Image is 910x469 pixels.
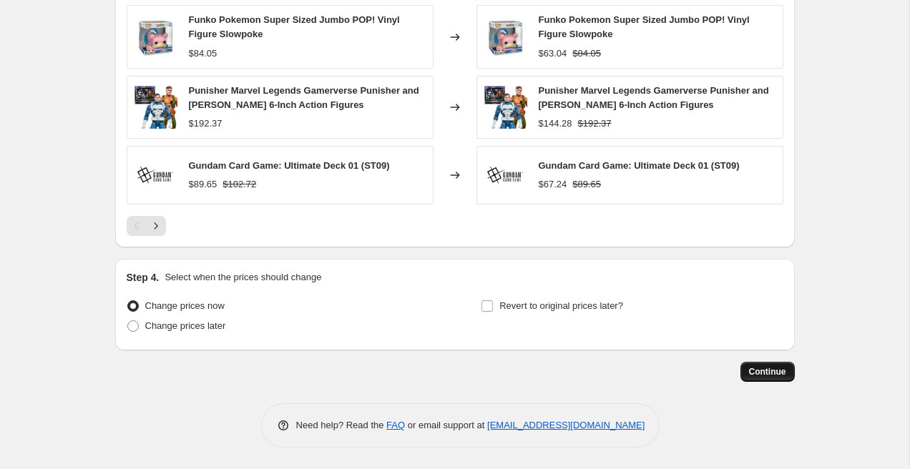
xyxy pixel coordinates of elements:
div: $84.05 [189,46,217,61]
button: Next [146,216,166,236]
span: Need help? Read the [296,420,387,430]
span: Change prices later [145,320,226,331]
span: Revert to original prices later? [499,300,623,311]
img: Product-Image_97c961e8-e497-444c-99d0-3e7278951ab1_80x.jpg [134,154,177,197]
div: $144.28 [539,117,572,131]
div: $67.24 [539,177,567,192]
p: Select when the prices should change [165,270,321,285]
span: Punisher Marvel Legends Gamerverse Punisher and [PERSON_NAME] 6-Inch Action Figures [539,85,769,110]
nav: Pagination [127,216,166,236]
span: Punisher Marvel Legends Gamerverse Punisher and [PERSON_NAME] 6-Inch Action Figures [189,85,419,110]
img: Product-Image_8181aa6a-3817-483a-a0f6-671f908c7506_80x.jpg [134,86,177,129]
img: Product-Image_8181aa6a-3817-483a-a0f6-671f908c7506_80x.jpg [484,86,527,129]
div: $89.65 [189,177,217,192]
span: Funko Pokemon Super Sized Jumbo POP! Vinyl Figure Slowpoke [189,14,400,39]
button: Continue [740,362,795,382]
span: Gundam Card Game: Ultimate Deck 01 (ST09) [189,160,390,171]
a: FAQ [386,420,405,430]
div: $192.37 [189,117,222,131]
strike: $84.05 [572,46,601,61]
div: $63.04 [539,46,567,61]
img: Product-Image_db8129de-40ca-4ec5-b035-c3edb680abb0_80x.jpg [134,16,177,59]
h2: Step 4. [127,270,160,285]
strike: $89.65 [572,177,601,192]
img: Product-Image_db8129de-40ca-4ec5-b035-c3edb680abb0_80x.jpg [484,16,527,59]
span: Change prices now [145,300,225,311]
span: Funko Pokemon Super Sized Jumbo POP! Vinyl Figure Slowpoke [539,14,750,39]
strike: $102.72 [222,177,256,192]
span: Gundam Card Game: Ultimate Deck 01 (ST09) [539,160,740,171]
span: Continue [749,366,786,377]
span: or email support at [405,420,487,430]
a: [EMAIL_ADDRESS][DOMAIN_NAME] [487,420,645,430]
strike: $192.37 [578,117,612,131]
img: Product-Image_97c961e8-e497-444c-99d0-3e7278951ab1_80x.jpg [484,154,527,197]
